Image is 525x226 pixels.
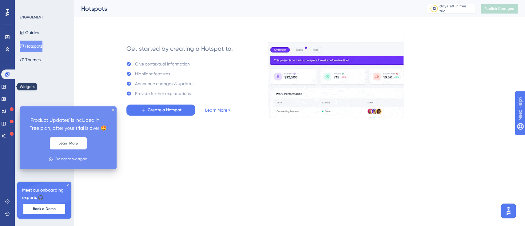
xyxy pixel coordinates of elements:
div: Highlight features [135,70,170,77]
button: Guides [20,27,39,38]
div: Provide further explanations [135,90,191,97]
div: days left in free trial [439,4,474,14]
span: Book a Demo [33,206,56,211]
div: Announce changes & updates [135,80,194,87]
img: a956fa7fe1407719453ceabf94e6a685.gif [268,37,404,118]
iframe: UserGuiding AI Assistant Launcher [499,202,518,220]
a: Learn More > [205,106,230,114]
div: Get started by creating a Hotspot to: [126,44,233,53]
button: Learn More [50,137,87,149]
button: Themes [20,54,41,65]
p: 'Product Updates' is included in Free plan, after your trial is over 🤩 [30,116,107,132]
span: Create a Hotspot [148,106,181,114]
div: 12 [432,6,436,11]
button: Create a Hotspot [126,105,195,116]
button: Publish Changes [481,4,518,14]
div: ENGAGEMENT [20,15,43,20]
div: Give contextual information [135,60,190,68]
div: Do not show again [55,156,88,162]
div: Hotspots [81,4,411,13]
span: Publish Changes [484,6,514,11]
span: Meet our onboarding experts 🎧 [22,187,66,201]
button: Hotspots [20,41,42,52]
div: close tooltip [112,109,114,111]
button: Book a Demo [23,204,65,214]
span: Need Help? [14,2,38,9]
